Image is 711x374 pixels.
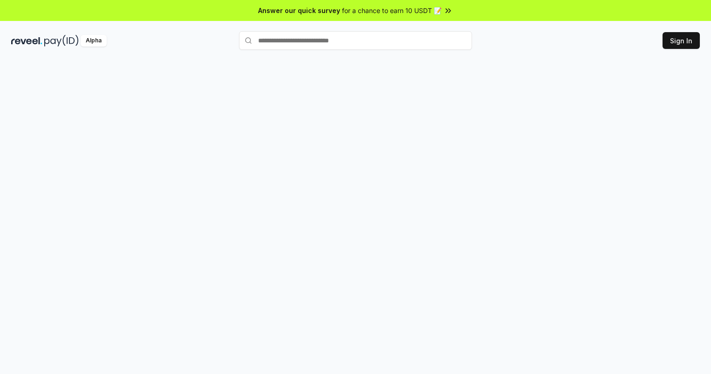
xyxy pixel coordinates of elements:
img: pay_id [44,35,79,47]
span: for a chance to earn 10 USDT 📝 [342,6,442,15]
div: Alpha [81,35,107,47]
span: Answer our quick survey [258,6,340,15]
button: Sign In [663,32,700,49]
img: reveel_dark [11,35,42,47]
